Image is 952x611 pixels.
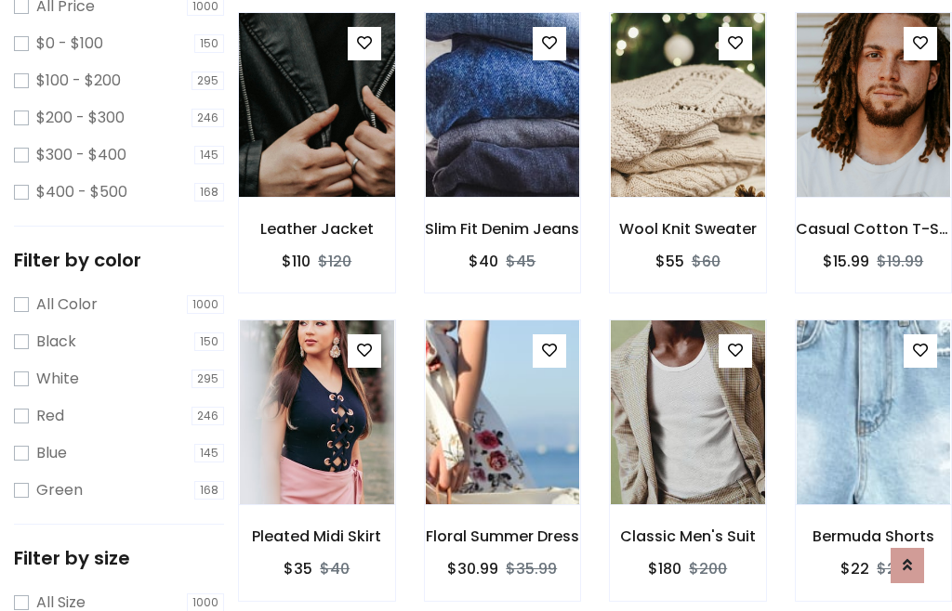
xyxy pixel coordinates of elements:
del: $60 [692,251,721,272]
del: $200 [689,558,727,579]
span: 295 [192,71,224,90]
label: $400 - $500 [36,181,127,203]
label: Green [36,479,83,501]
del: $40 [320,558,350,579]
span: 145 [194,146,224,164]
h6: $55 [655,253,684,270]
label: All Color [36,293,98,316]
h6: Casual Cotton T-Shirt [796,220,952,238]
span: 246 [192,109,224,127]
h6: Classic Men's Suit [610,527,766,545]
h6: $35 [284,560,312,578]
h6: Pleated Midi Skirt [239,527,395,545]
h5: Filter by size [14,547,224,569]
label: Red [36,405,64,427]
del: $35.99 [506,558,557,579]
del: $25 [877,558,906,579]
h6: Leather Jacket [239,220,395,238]
h6: $15.99 [823,253,869,270]
label: White [36,368,79,390]
span: 145 [194,444,224,462]
label: Black [36,331,76,353]
del: $19.99 [877,251,923,272]
span: 1000 [187,295,224,314]
label: $0 - $100 [36,32,103,55]
del: $120 [318,251,351,272]
label: $300 - $400 [36,144,126,166]
label: $200 - $300 [36,107,125,129]
h6: Wool Knit Sweater [610,220,766,238]
h6: $30.99 [447,560,498,578]
h6: Bermuda Shorts [796,527,952,545]
span: 295 [192,370,224,388]
label: Blue [36,442,67,464]
span: 168 [194,481,224,500]
span: 150 [194,34,224,53]
del: $45 [506,251,535,272]
h6: $110 [282,253,311,270]
h6: $40 [469,253,498,270]
h5: Filter by color [14,249,224,271]
span: 150 [194,332,224,351]
label: $100 - $200 [36,70,121,92]
h6: $180 [648,560,681,578]
span: 168 [194,183,224,201]
h6: Floral Summer Dress [425,527,581,545]
span: 246 [192,407,224,425]
h6: Slim Fit Denim Jeans [425,220,581,238]
h6: $22 [840,560,869,578]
